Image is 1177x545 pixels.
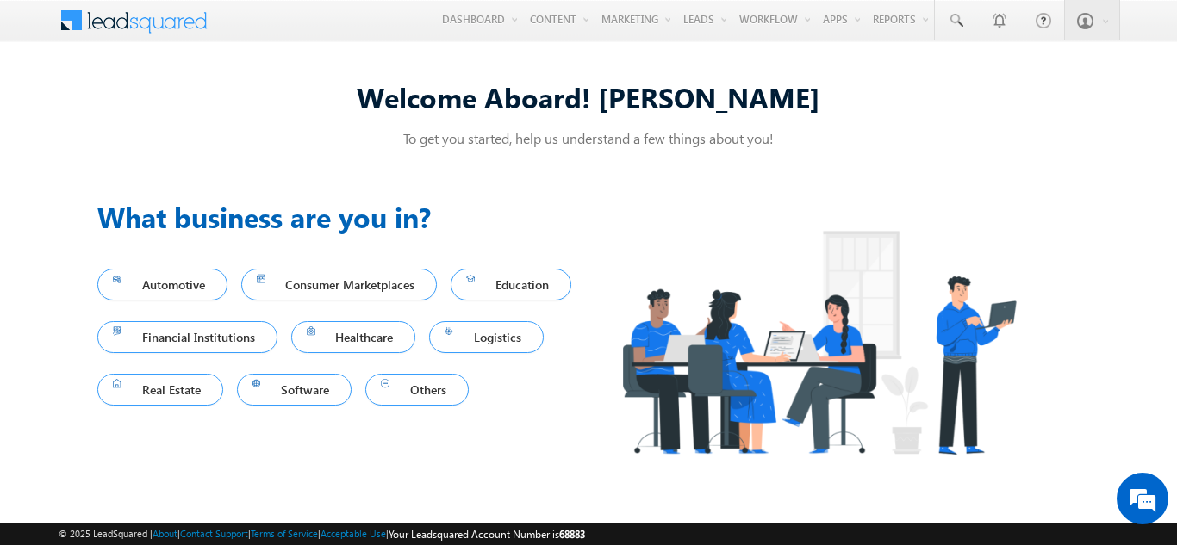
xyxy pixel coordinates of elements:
[307,325,401,349] span: Healthcare
[113,325,262,349] span: Financial Institutions
[153,528,177,539] a: About
[113,378,208,401] span: Real Estate
[389,528,585,541] span: Your Leadsquared Account Number is
[251,528,318,539] a: Terms of Service
[445,325,528,349] span: Logistics
[466,273,556,296] span: Education
[252,378,337,401] span: Software
[559,528,585,541] span: 68883
[381,378,453,401] span: Others
[257,273,422,296] span: Consumer Marketplaces
[59,526,585,542] span: © 2025 LeadSquared | | | | |
[97,129,1080,147] p: To get you started, help us understand a few things about you!
[97,78,1080,115] div: Welcome Aboard! [PERSON_NAME]
[97,196,588,238] h3: What business are you in?
[113,273,212,296] span: Automotive
[588,196,1049,488] img: Industry.png
[180,528,248,539] a: Contact Support
[321,528,386,539] a: Acceptable Use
